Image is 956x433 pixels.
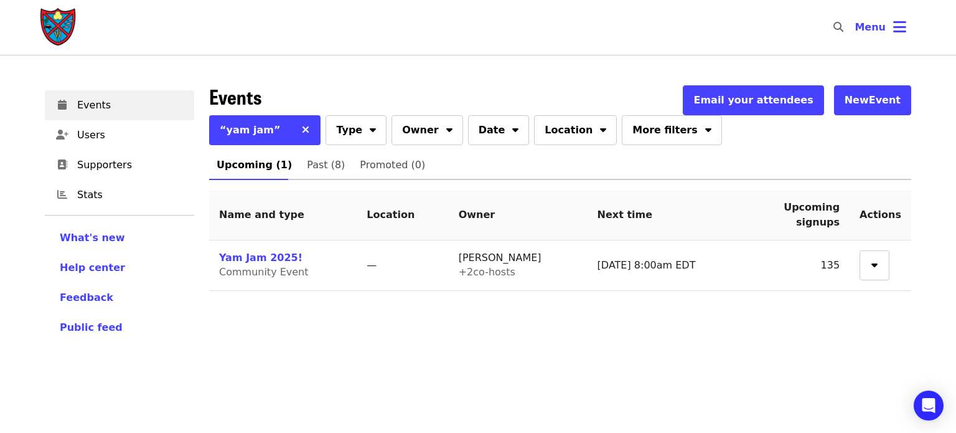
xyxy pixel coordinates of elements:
[833,21,843,33] i: search icon
[622,115,721,145] button: More filters
[60,260,179,275] a: Help center
[58,99,67,111] i: calendar icon
[893,18,906,36] i: bars icon
[299,150,352,180] a: Past (8)
[391,115,463,145] button: Owner
[683,85,823,115] button: Email your attendees
[77,188,184,202] span: Stats
[57,189,67,201] i: chart-bar icon
[367,259,438,273] div: —
[449,240,588,291] td: [PERSON_NAME]
[360,156,425,174] span: Promoted (0)
[219,252,302,264] a: Yam Jam 2025!
[600,122,606,134] i: sort-down icon
[209,190,357,240] th: Name and type
[209,115,291,145] button: “yam jam”
[45,180,194,210] a: Stats
[512,122,518,134] i: sort-down icon
[217,156,292,174] span: Upcoming (1)
[56,129,68,141] i: user-plus icon
[60,231,179,245] a: What's new
[77,128,184,143] span: Users
[45,120,194,150] a: Users
[914,391,944,421] div: Open Intercom Messenger
[209,82,261,111] span: Events
[468,115,530,145] button: Date
[757,259,840,273] div: 135
[545,123,593,138] span: Location
[352,150,433,180] a: Promoted (0)
[834,85,911,115] button: NewEvent
[219,266,309,278] span: Community Event
[449,190,588,240] th: Owner
[45,150,194,180] a: Supporters
[871,257,878,269] i: sort-down icon
[209,150,299,180] a: Upcoming (1)
[357,190,448,240] th: Location
[60,320,179,335] a: Public feed
[402,123,439,138] span: Owner
[632,123,697,138] span: More filters
[326,115,387,145] button: Type
[77,98,184,113] span: Events
[60,290,113,305] button: Feedback
[534,115,617,145] button: Location
[851,12,861,42] input: Search
[370,122,376,134] i: sort-down icon
[459,265,578,280] div: + 2 co-host s
[40,7,77,47] img: Society of St. Andrew - Home
[446,122,452,134] i: sort-down icon
[302,124,309,136] i: times icon
[588,240,747,291] td: [DATE] 8:00am EDT
[479,123,505,138] span: Date
[845,12,916,42] button: Toggle account menu
[588,190,747,240] th: Next time
[60,262,125,274] span: Help center
[57,159,67,171] i: address-book icon
[336,123,362,138] span: Type
[45,90,194,120] a: Events
[850,190,911,240] th: Actions
[77,158,184,173] span: Supporters
[855,21,886,33] span: Menu
[784,201,840,228] span: Upcoming signups
[60,232,125,244] span: What's new
[60,321,123,333] span: Public feed
[307,156,345,174] span: Past (8)
[705,122,711,134] i: sort-down icon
